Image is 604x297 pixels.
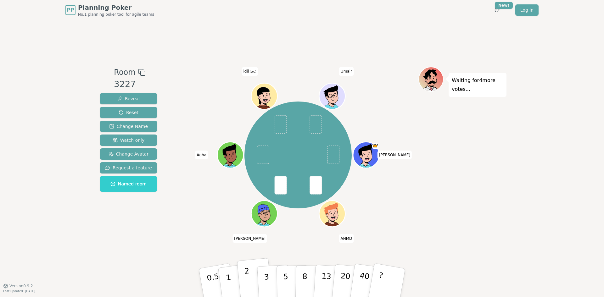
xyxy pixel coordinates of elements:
button: Click to change your avatar [252,84,277,108]
div: 3227 [114,78,145,91]
span: Change Avatar [109,151,149,157]
span: Jessica is the host [372,143,378,149]
button: Version0.9.2 [3,283,33,289]
span: Click to change your name [232,234,267,243]
a: Log in [515,4,539,16]
span: PP [67,6,74,14]
button: Reveal [100,93,157,104]
button: Request a feature [100,162,157,173]
span: Named room [110,181,147,187]
button: Change Avatar [100,148,157,160]
span: Room [114,67,135,78]
span: Planning Poker [78,3,154,12]
button: Change Name [100,121,157,132]
button: Watch only [100,135,157,146]
span: Click to change your name [339,234,354,243]
button: Named room [100,176,157,192]
span: Last updated: [DATE] [3,289,35,293]
span: Click to change your name [377,151,412,159]
span: Request a feature [105,165,152,171]
span: Click to change your name [339,67,354,76]
span: Reveal [117,96,140,102]
span: Change Name [109,123,148,129]
span: Click to change your name [242,67,258,76]
span: Watch only [113,137,145,143]
span: Reset [119,109,138,116]
span: Click to change your name [195,151,208,159]
span: (you) [249,70,256,73]
button: New! [491,4,503,16]
span: No.1 planning poker tool for agile teams [78,12,154,17]
span: Version 0.9.2 [9,283,33,289]
button: Reset [100,107,157,118]
div: New! [495,2,513,9]
a: PPPlanning PokerNo.1 planning poker tool for agile teams [65,3,154,17]
p: Waiting for 4 more votes... [452,76,503,94]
